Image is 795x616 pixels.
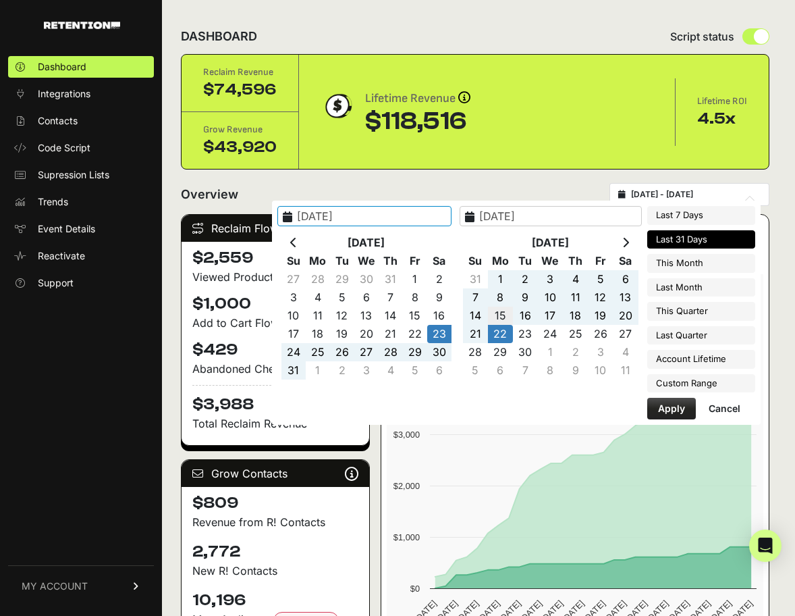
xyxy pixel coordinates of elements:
[192,563,358,579] p: New R! Contacts
[647,302,755,321] li: This Quarter
[403,252,427,270] th: Fr
[613,307,638,325] td: 20
[463,325,488,343] td: 21
[393,430,420,440] text: $3,000
[281,307,306,325] td: 10
[488,288,513,307] td: 8
[330,252,354,270] th: Tu
[538,307,563,325] td: 17
[354,361,379,380] td: 3
[379,307,403,325] td: 14
[192,514,358,530] p: Revenue from R! Contacts
[8,191,154,213] a: Trends
[427,307,451,325] td: 16
[365,89,470,108] div: Lifetime Revenue
[38,276,74,290] span: Support
[8,565,154,607] a: MY ACCOUNT
[538,361,563,380] td: 8
[613,343,638,361] td: 4
[192,361,358,377] div: Abandoned Checkout Flow
[306,361,330,380] td: 1
[354,325,379,343] td: 20
[354,270,379,288] td: 30
[192,385,358,415] h4: $3,988
[281,252,306,270] th: Su
[427,252,451,270] th: Sa
[379,325,403,343] td: 21
[463,361,488,380] td: 5
[513,325,538,343] td: 23
[427,270,451,288] td: 2
[38,222,95,236] span: Event Details
[306,307,330,325] td: 11
[354,288,379,307] td: 6
[588,270,613,288] td: 5
[410,584,420,594] text: $0
[192,339,358,361] h4: $429
[38,168,109,182] span: Supression Lists
[588,325,613,343] td: 26
[182,215,369,242] div: Reclaim Flows
[8,272,154,294] a: Support
[488,270,513,288] td: 1
[463,252,488,270] th: Su
[38,195,68,209] span: Trends
[379,270,403,288] td: 31
[538,252,563,270] th: We
[427,325,451,343] td: 23
[365,108,470,135] div: $118,516
[588,307,613,325] td: 19
[330,307,354,325] td: 12
[306,234,427,252] th: [DATE]
[306,325,330,343] td: 18
[8,137,154,159] a: Code Script
[8,83,154,105] a: Integrations
[403,325,427,343] td: 22
[8,218,154,240] a: Event Details
[192,590,358,611] h4: 10,196
[613,361,638,380] td: 11
[647,254,755,273] li: This Month
[393,532,420,542] text: $1,000
[488,325,513,343] td: 22
[670,28,734,45] span: Script status
[8,56,154,78] a: Dashboard
[647,326,755,345] li: Last Quarter
[513,288,538,307] td: 9
[192,315,358,331] div: Add to Cart Flow
[8,110,154,132] a: Contacts
[203,123,277,136] div: Grow Revenue
[538,325,563,343] td: 24
[588,343,613,361] td: 3
[22,580,88,593] span: MY ACCOUNT
[563,288,588,307] td: 11
[647,350,755,369] li: Account Lifetime
[647,374,755,393] li: Custom Range
[513,361,538,380] td: 7
[588,252,613,270] th: Fr
[192,269,358,285] div: Viewed Product Flow
[192,492,358,514] h4: $809
[427,343,451,361] td: 30
[463,343,488,361] td: 28
[203,66,277,79] div: Reclaim Revenue
[330,270,354,288] td: 29
[463,288,488,307] td: 7
[38,141,90,155] span: Code Script
[181,27,257,46] h2: DASHBOARD
[354,307,379,325] td: 13
[403,270,427,288] td: 1
[647,206,755,225] li: Last 7 Days
[330,361,354,380] td: 2
[538,343,563,361] td: 1
[8,164,154,186] a: Supression Lists
[281,361,306,380] td: 31
[488,307,513,325] td: 15
[192,247,358,269] h4: $2,559
[8,245,154,267] a: Reactivate
[403,307,427,325] td: 15
[697,95,747,108] div: Lifetime ROI
[354,252,379,270] th: We
[538,288,563,307] td: 10
[698,398,751,419] button: Cancel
